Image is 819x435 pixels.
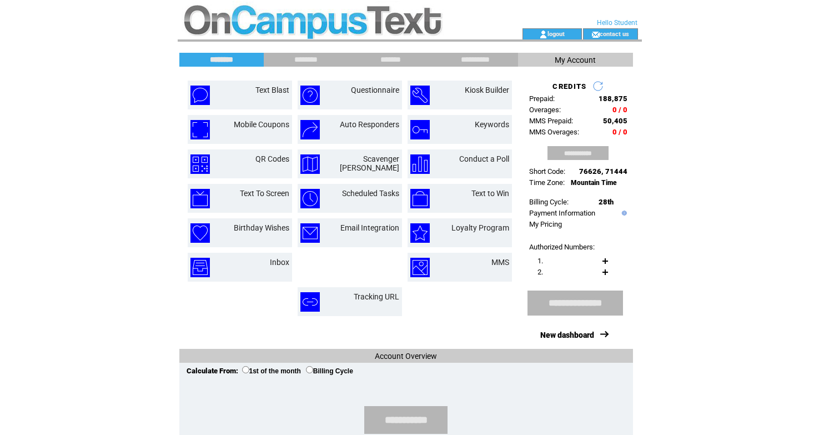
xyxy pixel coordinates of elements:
[410,154,430,174] img: conduct-a-poll.png
[190,154,210,174] img: qr-codes.png
[552,82,586,91] span: CREDITS
[190,86,210,105] img: text-blast.png
[529,106,561,114] span: Overages:
[300,292,320,312] img: tracking-url.png
[465,86,509,94] a: Kiosk Builder
[300,154,320,174] img: scavenger-hunt.png
[187,367,238,375] span: Calculate From:
[579,167,627,176] span: 76626, 71444
[190,189,210,208] img: text-to-screen.png
[603,117,627,125] span: 50,405
[597,19,637,27] span: Hello Student
[547,30,565,37] a: logout
[555,56,596,64] span: My Account
[599,198,614,206] span: 28th
[270,258,289,267] a: Inbox
[354,292,399,301] a: Tracking URL
[529,220,562,228] a: My Pricing
[529,209,595,217] a: Payment Information
[612,128,627,136] span: 0 / 0
[571,179,617,187] span: Mountain Time
[529,243,595,251] span: Authorized Numbers:
[540,331,594,339] a: New dashboard
[537,268,543,276] span: 2.
[410,258,430,277] img: mms.png
[351,86,399,94] a: Questionnaire
[242,367,301,375] label: 1st of the month
[529,128,579,136] span: MMS Overages:
[529,178,565,187] span: Time Zone:
[529,117,573,125] span: MMS Prepaid:
[190,120,210,139] img: mobile-coupons.png
[491,258,509,267] a: MMS
[306,367,353,375] label: Billing Cycle
[340,120,399,129] a: Auto Responders
[410,223,430,243] img: loyalty-program.png
[529,167,565,176] span: Short Code:
[190,223,210,243] img: birthday-wishes.png
[242,366,249,373] input: 1st of the month
[255,154,289,163] a: QR Codes
[340,154,399,172] a: Scavenger [PERSON_NAME]
[375,352,437,361] span: Account Overview
[539,30,547,39] img: account_icon.gif
[600,30,629,37] a: contact us
[340,223,399,232] a: Email Integration
[342,189,399,198] a: Scheduled Tasks
[471,189,509,198] a: Text to Win
[537,257,543,265] span: 1.
[459,154,509,163] a: Conduct a Poll
[599,94,627,103] span: 188,875
[300,223,320,243] img: email-integration.png
[300,120,320,139] img: auto-responders.png
[240,189,289,198] a: Text To Screen
[612,106,627,114] span: 0 / 0
[410,120,430,139] img: keywords.png
[410,86,430,105] img: kiosk-builder.png
[475,120,509,129] a: Keywords
[234,223,289,232] a: Birthday Wishes
[591,30,600,39] img: contact_us_icon.gif
[255,86,289,94] a: Text Blast
[234,120,289,129] a: Mobile Coupons
[529,198,569,206] span: Billing Cycle:
[190,258,210,277] img: inbox.png
[529,94,555,103] span: Prepaid:
[451,223,509,232] a: Loyalty Program
[619,211,627,216] img: help.gif
[306,366,313,373] input: Billing Cycle
[300,86,320,105] img: questionnaire.png
[410,189,430,208] img: text-to-win.png
[300,189,320,208] img: scheduled-tasks.png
